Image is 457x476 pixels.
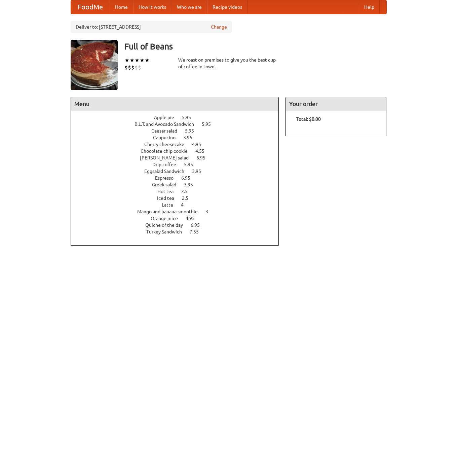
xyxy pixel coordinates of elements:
a: Latte 4 [162,202,196,208]
b: Total: $0.00 [296,116,321,122]
h4: Your order [286,97,386,111]
h4: Menu [71,97,279,111]
a: Home [110,0,133,14]
span: Greek salad [152,182,183,187]
a: Espresso 6.95 [155,175,203,181]
a: Who we are [172,0,207,14]
a: Caesar salad 5.95 [151,128,206,134]
a: Turkey Sandwich 7.55 [146,229,211,234]
span: 6.95 [196,155,212,160]
li: ★ [140,57,145,64]
span: 6.95 [191,222,206,228]
li: $ [124,64,128,71]
a: How it works [133,0,172,14]
a: Recipe videos [207,0,247,14]
span: Caesar salad [151,128,184,134]
span: 6.95 [181,175,197,181]
a: Change [211,24,227,30]
a: Greek salad 3.95 [152,182,205,187]
span: 5.95 [182,115,198,120]
a: FoodMe [71,0,110,14]
span: 3 [205,209,215,214]
span: Mango and banana smoothie [137,209,204,214]
span: Espresso [155,175,180,181]
li: $ [128,64,131,71]
span: 4 [181,202,190,208]
span: Eggsalad Sandwich [144,169,191,174]
div: Deliver to: [STREET_ADDRESS] [71,21,232,33]
a: [PERSON_NAME] salad 6.95 [140,155,218,160]
span: Quiche of the day [145,222,190,228]
a: Chocolate chip cookie 4.55 [141,148,217,154]
span: 4.95 [186,216,201,221]
span: 2.5 [182,195,195,201]
li: $ [131,64,135,71]
li: ★ [124,57,129,64]
a: Iced tea 2.5 [157,195,201,201]
span: [PERSON_NAME] salad [140,155,195,160]
a: Quiche of the day 6.95 [145,222,212,228]
span: B.L.T. and Avocado Sandwich [135,121,201,127]
span: Iced tea [157,195,181,201]
span: Hot tea [157,189,180,194]
a: Apple pie 5.95 [154,115,203,120]
span: 5.95 [185,128,201,134]
a: Hot tea 2.5 [157,189,200,194]
span: 3.95 [192,169,208,174]
li: $ [135,64,138,71]
span: 5.95 [202,121,218,127]
a: Help [359,0,380,14]
a: Eggsalad Sandwich 3.95 [144,169,214,174]
li: ★ [145,57,150,64]
a: Mango and banana smoothie 3 [137,209,221,214]
li: ★ [129,57,135,64]
span: Latte [162,202,180,208]
span: Turkey Sandwich [146,229,189,234]
a: Drip coffee 5.95 [152,162,205,167]
li: $ [138,64,141,71]
span: Chocolate chip cookie [141,148,194,154]
span: Orange juice [151,216,185,221]
span: 5.95 [184,162,200,167]
a: Cherry cheesecake 4.95 [144,142,214,147]
span: Drip coffee [152,162,183,167]
a: Orange juice 4.95 [151,216,207,221]
li: ★ [135,57,140,64]
span: 4.55 [195,148,211,154]
span: 3.95 [183,135,199,140]
div: We roast on premises to give you the best cup of coffee in town. [178,57,279,70]
span: Cappucino [153,135,182,140]
a: Cappucino 3.95 [153,135,205,140]
span: 7.55 [190,229,205,234]
span: 2.5 [181,189,194,194]
h3: Full of Beans [124,40,387,53]
span: Apple pie [154,115,181,120]
img: angular.jpg [71,40,118,90]
span: 3.95 [184,182,200,187]
span: 4.95 [192,142,208,147]
a: B.L.T. and Avocado Sandwich 5.95 [135,121,223,127]
span: Cherry cheesecake [144,142,191,147]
